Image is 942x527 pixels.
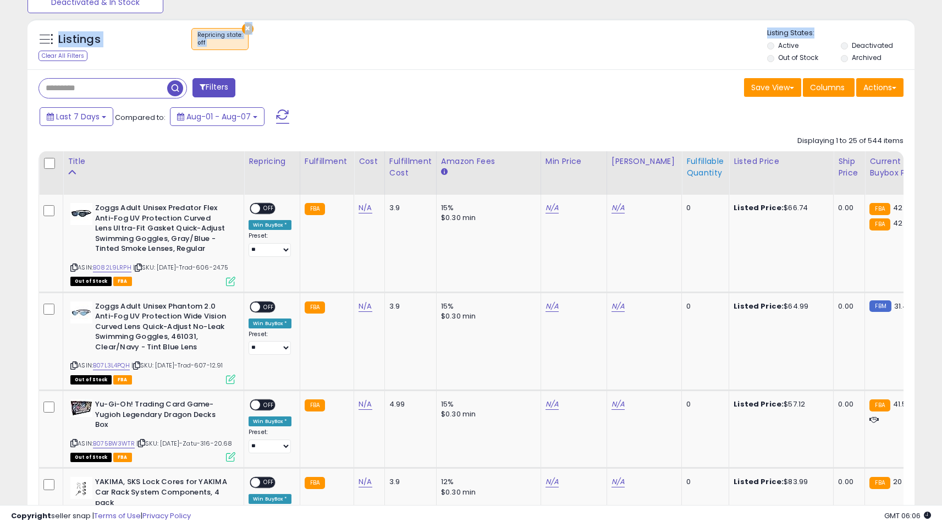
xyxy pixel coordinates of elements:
[305,301,325,314] small: FBA
[734,477,825,487] div: $83.99
[260,478,278,487] span: OFF
[869,477,890,489] small: FBA
[186,111,251,122] span: Aug-01 - Aug-07
[70,375,112,385] span: All listings that are currently out of stock and unavailable for purchase on Amazon
[838,399,856,409] div: 0.00
[142,510,191,521] a: Privacy Policy
[11,511,191,521] div: seller snap | |
[778,41,798,50] label: Active
[95,203,229,257] b: Zoggs Adult Unisex Predator Flex Anti-Fog UV Protection Curved Lens Ultra-Fit Gasket Quick-Adjust...
[893,218,902,228] span: 42
[260,400,278,410] span: OFF
[93,361,130,370] a: B07L3L4PQH
[389,477,428,487] div: 3.9
[686,399,720,409] div: 0
[359,156,380,167] div: Cost
[546,202,559,213] a: N/A
[305,477,325,489] small: FBA
[869,399,890,411] small: FBA
[113,277,132,286] span: FBA
[70,203,92,225] img: 31wtEZ1to-L._SL40_.jpg
[852,53,882,62] label: Archived
[170,107,265,126] button: Aug-01 - Aug-07
[441,213,532,223] div: $0.30 min
[734,301,784,311] b: Listed Price:
[305,399,325,411] small: FBA
[893,399,907,409] span: 41.5
[56,111,100,122] span: Last 7 Days
[441,487,532,497] div: $0.30 min
[869,218,890,230] small: FBA
[70,301,235,383] div: ASIN:
[70,453,112,462] span: All listings that are currently out of stock and unavailable for purchase on Amazon
[249,232,291,257] div: Preset:
[734,399,825,409] div: $57.12
[113,375,132,385] span: FBA
[94,510,141,521] a: Terms of Use
[68,156,239,167] div: Title
[389,156,432,179] div: Fulfillment Cost
[359,301,372,312] a: N/A
[546,301,559,312] a: N/A
[249,319,291,328] div: Win BuyBox *
[136,439,233,448] span: | SKU: [DATE]-Zatu-316-20.68
[869,203,890,215] small: FBA
[734,301,825,311] div: $64.99
[612,202,625,213] a: N/A
[389,399,428,409] div: 4.99
[40,107,113,126] button: Last 7 Days
[441,203,532,213] div: 15%
[893,202,902,213] span: 42
[778,53,818,62] label: Out of Stock
[260,204,278,213] span: OFF
[389,301,428,311] div: 3.9
[838,477,856,487] div: 0.00
[242,23,254,35] button: ×
[838,156,860,179] div: Ship Price
[856,78,904,97] button: Actions
[359,476,372,487] a: N/A
[70,399,92,417] img: 51wwvGJMuKL._SL40_.jpg
[359,202,372,213] a: N/A
[884,510,931,521] span: 2025-08-15 06:06 GMT
[546,156,602,167] div: Min Price
[869,156,926,179] div: Current Buybox Price
[612,156,677,167] div: [PERSON_NAME]
[95,477,229,510] b: YAKIMA, SKS Lock Cores for YAKIMA Car Rack System Components, 4 pack
[359,399,372,410] a: N/A
[115,112,166,123] span: Compared to:
[686,203,720,213] div: 0
[249,220,291,230] div: Win BuyBox *
[133,263,229,272] span: | SKU: [DATE]-Trad-606-24.75
[113,453,132,462] span: FBA
[852,41,893,50] label: Deactivated
[197,39,243,47] div: off
[441,311,532,321] div: $0.30 min
[546,476,559,487] a: N/A
[734,203,825,213] div: $66.74
[93,263,131,272] a: B082L9LRPH
[441,301,532,311] div: 15%
[249,156,295,167] div: Repricing
[612,301,625,312] a: N/A
[803,78,855,97] button: Columns
[767,28,915,39] p: Listing States:
[612,476,625,487] a: N/A
[686,301,720,311] div: 0
[249,429,291,453] div: Preset:
[131,361,223,370] span: | SKU: [DATE]-Trad-607-12.91
[11,510,51,521] strong: Copyright
[260,302,278,311] span: OFF
[95,399,229,433] b: Yu-Gi-Oh! Trading Card Game- Yugioh Legendary Dragon Decks Box
[70,277,112,286] span: All listings that are currently out of stock and unavailable for purchase on Amazon
[58,32,101,47] h5: Listings
[70,203,235,284] div: ASIN:
[869,300,891,312] small: FBM
[441,156,536,167] div: Amazon Fees
[744,78,801,97] button: Save View
[686,156,724,179] div: Fulfillable Quantity
[305,156,349,167] div: Fulfillment
[70,477,92,499] img: 315l5XdICkL._SL40_.jpg
[686,477,720,487] div: 0
[70,301,92,323] img: 31aB7oIcy3L._SL40_.jpg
